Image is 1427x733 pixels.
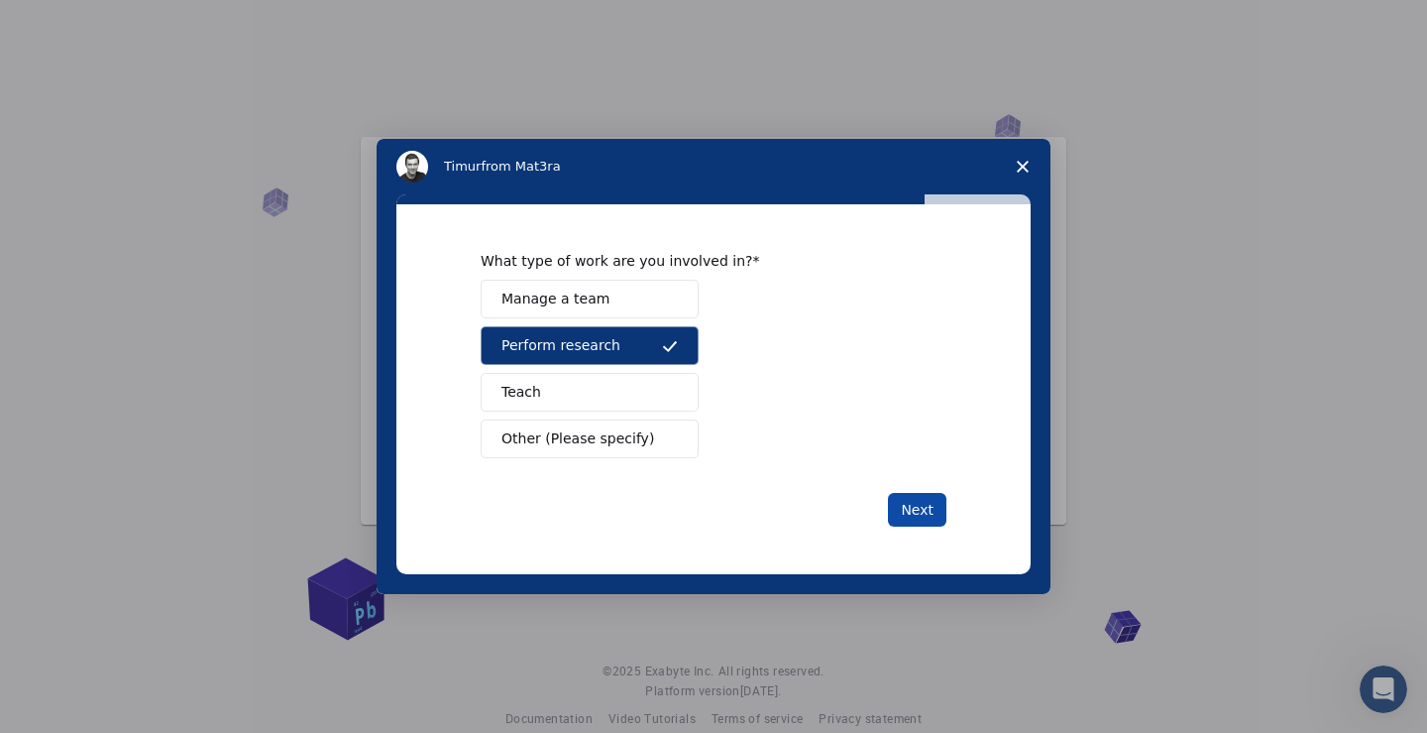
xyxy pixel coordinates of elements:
span: Teach [501,382,541,403]
span: Timur [444,159,481,174]
span: Support [36,14,107,32]
button: Perform research [481,326,699,365]
span: Other (Please specify) [501,428,654,449]
button: Next [888,493,946,527]
button: Other (Please specify) [481,420,699,458]
span: Manage a team [501,289,609,309]
span: Perform research [501,335,620,356]
button: Manage a team [481,280,699,318]
span: from Mat3ra [481,159,560,174]
img: Profile image for Timur [396,151,428,183]
div: What type of work are you involved in? [481,252,917,270]
button: Teach [481,373,699,412]
span: Close survey [995,139,1050,194]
